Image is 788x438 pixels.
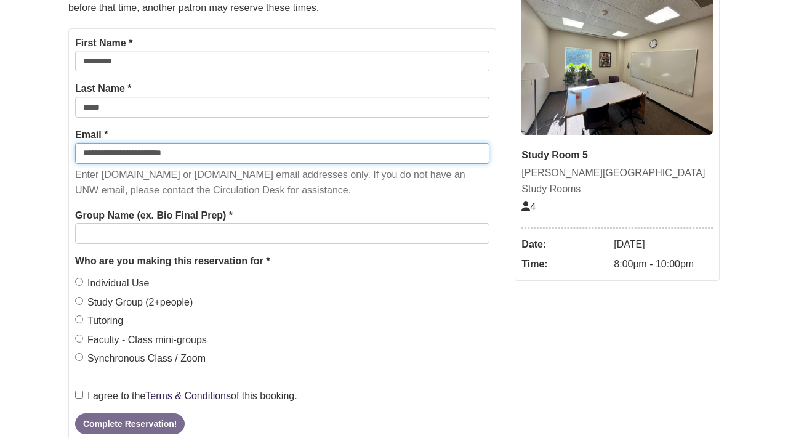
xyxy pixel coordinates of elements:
a: Terms & Conditions [145,391,231,401]
input: Study Group (2+people) [75,297,83,305]
div: Study Room 5 [521,147,713,163]
label: Group Name (ex. Bio Final Prep) * [75,208,233,224]
label: Synchronous Class / Zoom [75,351,206,367]
dt: Date: [521,235,608,254]
dd: [DATE] [614,235,713,254]
dt: Time: [521,254,608,274]
label: Study Group (2+people) [75,294,193,310]
p: Enter [DOMAIN_NAME] or [DOMAIN_NAME] email addresses only. If you do not have an UNW email, pleas... [75,167,489,198]
span: The capacity of this space [521,201,536,212]
input: Faculty - Class mini-groups [75,335,83,343]
dd: 8:00pm - 10:00pm [614,254,713,274]
label: Tutoring [75,313,123,329]
input: Individual Use [75,278,83,286]
label: Last Name * [75,81,132,97]
label: Faculty - Class mini-groups [75,332,207,348]
label: I agree to the of this booking. [75,388,297,404]
input: I agree to theTerms & Conditionsof this booking. [75,391,83,399]
label: First Name * [75,35,132,51]
input: Tutoring [75,315,83,323]
label: Individual Use [75,275,150,291]
legend: Who are you making this reservation for * [75,253,489,269]
input: Synchronous Class / Zoom [75,353,83,361]
label: Email * [75,127,108,143]
button: Complete Reservation! [75,413,185,434]
div: [PERSON_NAME][GEOGRAPHIC_DATA] Study Rooms [521,165,713,197]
